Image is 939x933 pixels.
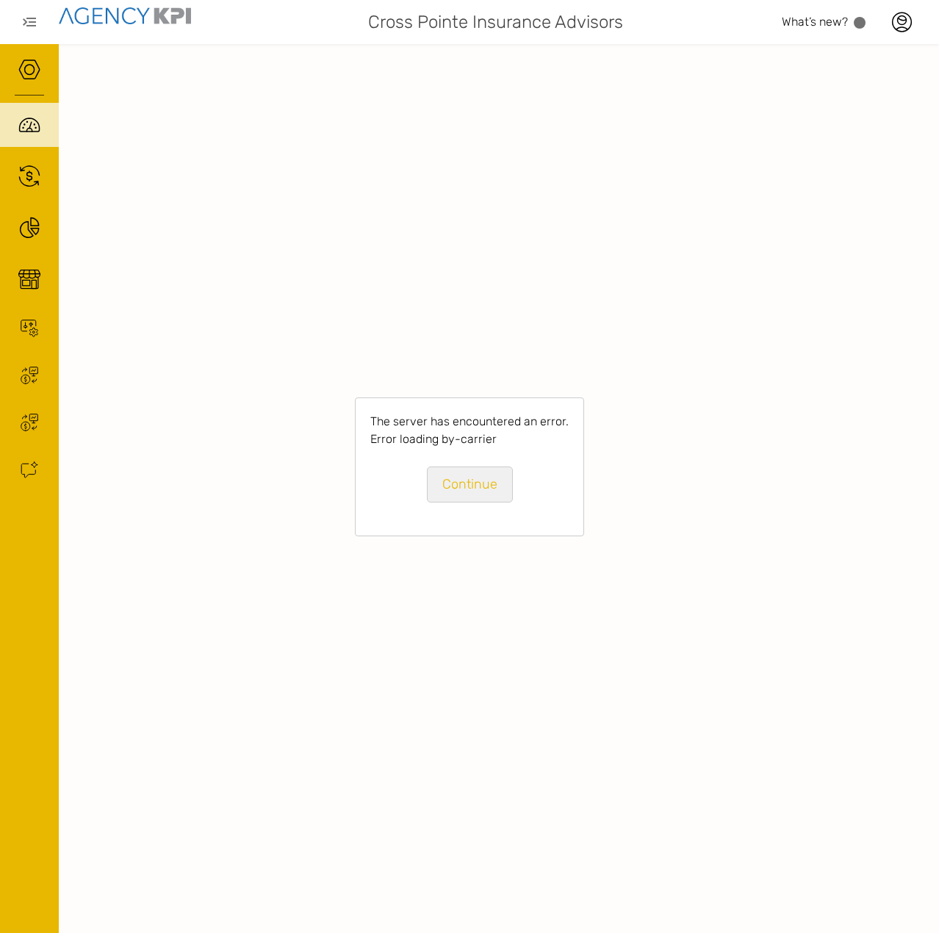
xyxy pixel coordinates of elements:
[782,15,848,29] span: What’s new?
[427,466,513,502] a: Continue
[370,431,569,448] h4: Error loading by-carrier
[59,7,191,24] img: agencykpi-logo-550x69-2d9e3fa8.png
[370,413,569,431] h3: The server has encountered an error.
[368,9,623,35] span: Cross Pointe Insurance Advisors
